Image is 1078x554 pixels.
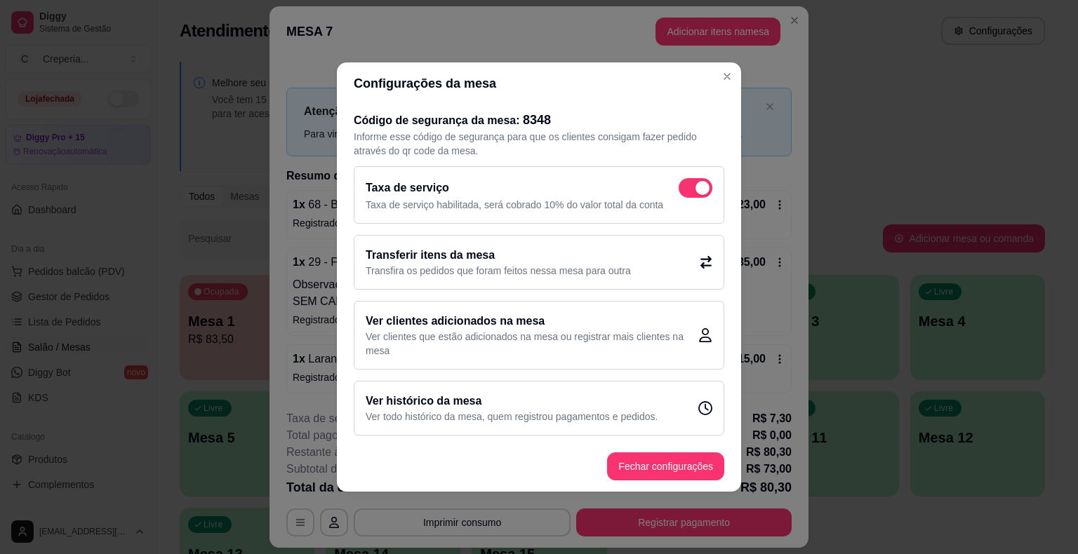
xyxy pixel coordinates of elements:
[366,180,449,196] h2: Taxa de serviço
[354,130,724,158] p: Informe esse código de segurança para que os clientes consigam fazer pedido através do qr code da...
[716,65,738,88] button: Close
[366,247,631,264] h2: Transferir itens da mesa
[523,113,551,127] span: 8348
[366,198,712,212] p: Taxa de serviço habilitada, será cobrado 10% do valor total da conta
[366,313,698,330] h2: Ver clientes adicionados na mesa
[366,393,658,410] h2: Ver histórico da mesa
[366,330,698,358] p: Ver clientes que estão adicionados na mesa ou registrar mais clientes na mesa
[354,110,724,130] h2: Código de segurança da mesa:
[607,452,724,480] button: Fechar configurações
[337,62,741,104] header: Configurações da mesa
[366,410,658,424] p: Ver todo histórico da mesa, quem registrou pagamentos e pedidos.
[366,264,631,278] p: Transfira os pedidos que foram feitos nessa mesa para outra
